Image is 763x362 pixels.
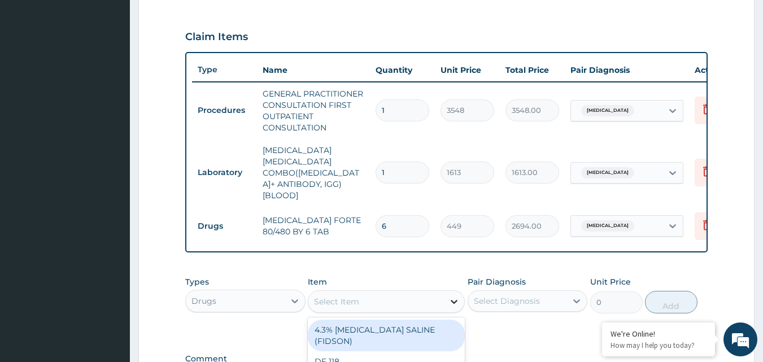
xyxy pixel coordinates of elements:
[468,276,526,287] label: Pair Diagnosis
[611,329,707,339] div: We're Online!
[308,320,465,351] div: 4.3% [MEDICAL_DATA] SALINE (FIDSON)
[66,109,156,223] span: We're online!
[192,59,257,80] th: Type
[257,209,370,243] td: [MEDICAL_DATA] FORTE 80/480 BY 6 TAB
[59,63,190,78] div: Chat with us now
[435,59,500,81] th: Unit Price
[192,216,257,237] td: Drugs
[6,242,215,281] textarea: Type your message and hit 'Enter'
[581,220,634,232] span: [MEDICAL_DATA]
[611,341,707,350] p: How may I help you today?
[308,276,327,287] label: Item
[689,59,745,81] th: Actions
[257,82,370,139] td: GENERAL PRACTITIONER CONSULTATION FIRST OUTPATIENT CONSULTATION
[645,291,697,313] button: Add
[565,59,689,81] th: Pair Diagnosis
[185,31,248,43] h3: Claim Items
[500,59,565,81] th: Total Price
[370,59,435,81] th: Quantity
[185,6,212,33] div: Minimize live chat window
[314,296,359,307] div: Select Item
[191,295,216,307] div: Drugs
[474,295,540,307] div: Select Diagnosis
[581,167,634,178] span: [MEDICAL_DATA]
[257,139,370,207] td: [MEDICAL_DATA] [MEDICAL_DATA] COMBO([MEDICAL_DATA]+ ANTIBODY, IGG) [BLOOD]
[21,56,46,85] img: d_794563401_company_1708531726252_794563401
[581,105,634,116] span: [MEDICAL_DATA]
[590,276,631,287] label: Unit Price
[192,162,257,183] td: Laboratory
[192,100,257,121] td: Procedures
[257,59,370,81] th: Name
[185,277,209,287] label: Types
